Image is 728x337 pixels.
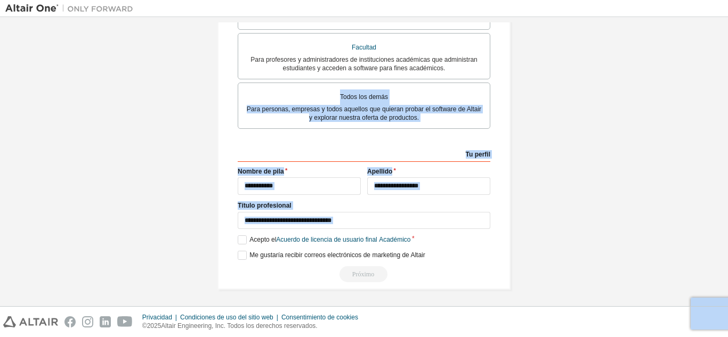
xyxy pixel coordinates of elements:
font: Altair Engineering, Inc. Todos los derechos reservados. [161,322,317,330]
img: facebook.svg [64,316,76,327]
font: Académico [379,236,410,243]
font: Título profesional [238,202,292,209]
font: Acuerdo de licencia de usuario final [276,236,377,243]
font: Me gustaría recibir correos electrónicos de marketing de Altair [249,251,425,259]
font: Todos los demás [340,93,388,101]
img: altair_logo.svg [3,316,58,327]
img: instagram.svg [82,316,93,327]
img: Altair Uno [5,3,139,14]
font: Consentimiento de cookies [281,314,358,321]
font: © [142,322,147,330]
font: Para personas, empresas y todos aquellos que quieran probar el software de Altair y explorar nues... [247,105,481,121]
img: youtube.svg [117,316,133,327]
img: linkedin.svg [100,316,111,327]
font: Para profesores y administradores de instituciones académicas que administran estudiantes y acced... [250,56,478,72]
font: Facultad [352,44,376,51]
div: Provide a valid email to continue [238,266,490,282]
font: Tu perfil [466,151,490,158]
font: Privacidad [142,314,172,321]
font: 2025 [147,322,161,330]
font: Nombre de pila [238,168,284,175]
font: Condiciones de uso del sitio web [180,314,273,321]
font: Apellido [367,168,392,175]
font: Acepto el [249,236,276,243]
